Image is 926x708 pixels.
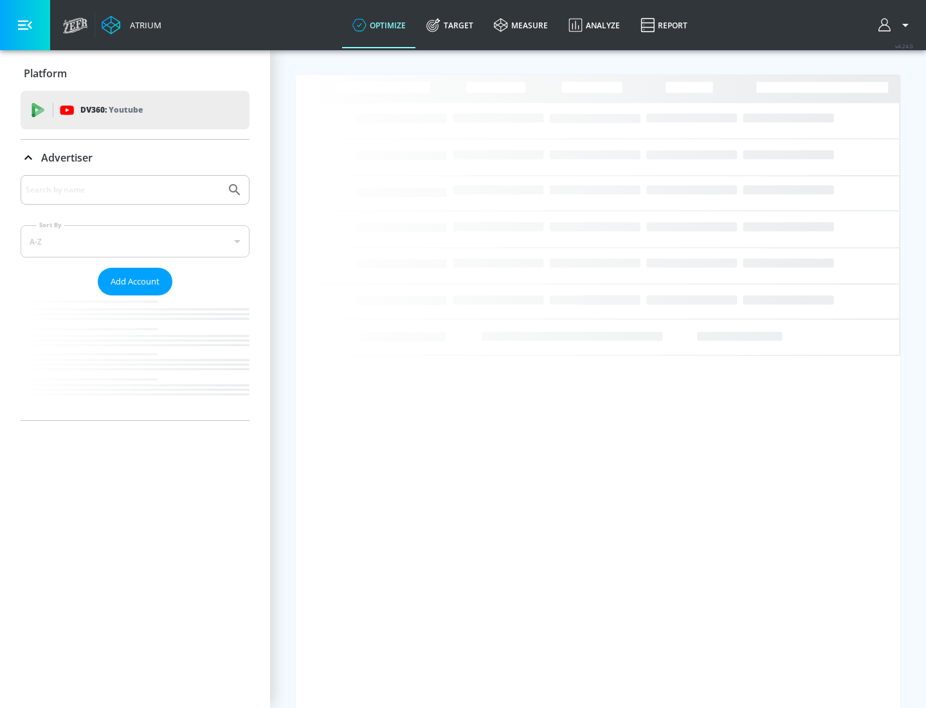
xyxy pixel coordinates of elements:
a: Analyze [558,2,630,48]
a: optimize [342,2,416,48]
span: Add Account [111,274,159,289]
div: DV360: Youtube [21,91,250,129]
p: DV360: [80,103,143,117]
nav: list of Advertiser [21,295,250,420]
a: Target [416,2,484,48]
p: Platform [24,66,67,80]
a: Report [630,2,698,48]
div: Platform [21,55,250,91]
a: measure [484,2,558,48]
div: A-Z [21,225,250,257]
div: Advertiser [21,140,250,176]
input: Search by name [26,182,221,198]
p: Advertiser [41,151,93,165]
button: Add Account [98,268,172,295]
div: Advertiser [21,175,250,420]
div: Atrium [125,19,161,31]
label: Sort By [37,221,64,229]
a: Atrium [102,15,161,35]
p: Youtube [109,103,143,116]
span: v 4.24.0 [895,42,913,50]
